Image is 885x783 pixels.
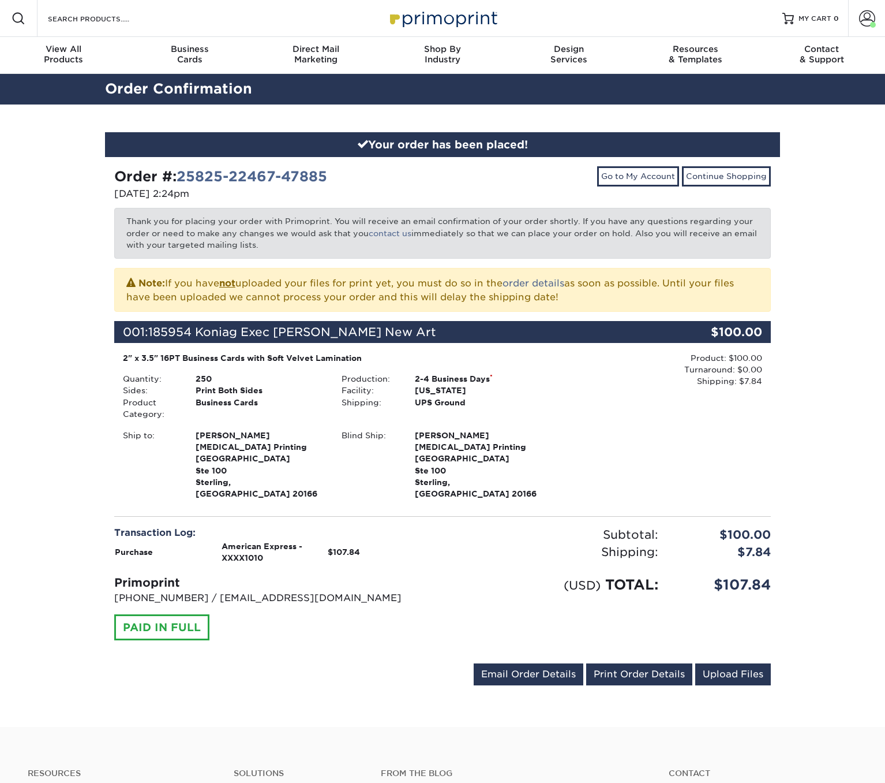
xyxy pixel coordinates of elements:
[114,591,434,605] p: [PHONE_NUMBER] / [EMAIL_ADDRESS][DOMAIN_NAME]
[114,208,771,258] p: Thank you for placing your order with Primoprint. You will receive an email confirmation of your ...
[333,430,406,500] div: Blind Ship:
[632,37,759,74] a: Resources& Templates
[96,79,789,100] h2: Order Confirmation
[597,166,679,186] a: Go to My Account
[333,385,406,396] div: Facility:
[415,465,543,476] span: Ste 100
[385,6,500,31] img: Primoprint
[196,441,324,453] span: [MEDICAL_DATA] Printing
[667,526,779,543] div: $100.00
[667,575,779,595] div: $107.84
[442,526,667,543] div: Subtotal:
[759,44,885,54] span: Contact
[114,168,327,185] strong: Order #:
[114,385,187,396] div: Sides:
[798,14,831,24] span: MY CART
[114,187,434,201] p: [DATE] 2:24pm
[148,325,436,339] span: 185954 Koniag Exec [PERSON_NAME] New Art
[632,44,759,54] span: Resources
[114,373,187,385] div: Quantity:
[187,373,333,385] div: 250
[114,614,209,641] div: PAID IN FULL
[552,352,762,387] div: Product: $100.00 Turnaround: $0.00 Shipping: $7.84
[369,229,411,238] a: contact us
[114,321,661,343] div: 001:
[669,769,857,778] a: Contact
[661,321,771,343] div: $100.00
[605,576,658,593] span: TOTAL:
[442,543,667,561] div: Shipping:
[682,166,771,186] a: Continue Shopping
[126,37,253,74] a: BusinessCards
[759,37,885,74] a: Contact& Support
[506,37,632,74] a: DesignServices
[123,352,543,364] div: 2" x 3.5" 16PT Business Cards with Soft Velvet Lamination
[28,769,216,778] h4: Resources
[564,578,601,592] small: (USD)
[196,430,324,499] strong: Sterling, [GEOGRAPHIC_DATA] 20166
[333,373,406,385] div: Production:
[234,769,363,778] h4: Solutions
[506,44,632,65] div: Services
[115,547,153,557] strong: Purchase
[196,430,324,441] span: [PERSON_NAME]
[379,37,505,74] a: Shop ByIndustry
[196,465,324,476] span: Ste 100
[219,278,235,289] b: not
[187,385,333,396] div: Print Both Sides
[126,44,253,65] div: Cards
[379,44,505,65] div: Industry
[328,547,360,557] strong: $107.84
[415,430,543,441] span: [PERSON_NAME]
[415,441,543,453] span: [MEDICAL_DATA] Printing
[406,385,552,396] div: [US_STATE]
[177,168,327,185] a: 25825-22467-47885
[415,453,543,464] span: [GEOGRAPHIC_DATA]
[126,44,253,54] span: Business
[138,278,165,289] strong: Note:
[114,574,434,591] div: Primoprint
[253,44,379,54] span: Direct Mail
[253,44,379,65] div: Marketing
[502,278,564,289] a: order details
[333,397,406,408] div: Shipping:
[253,37,379,74] a: Direct MailMarketing
[406,373,552,385] div: 2-4 Business Days
[196,453,324,464] span: [GEOGRAPHIC_DATA]
[632,44,759,65] div: & Templates
[114,397,187,420] div: Product Category:
[586,663,692,685] a: Print Order Details
[506,44,632,54] span: Design
[187,397,333,420] div: Business Cards
[415,430,543,499] strong: Sterling, [GEOGRAPHIC_DATA] 20166
[834,14,839,23] span: 0
[126,275,759,304] p: If you have uploaded your files for print yet, you must do so in the as soon as possible. Until y...
[406,397,552,408] div: UPS Ground
[667,543,779,561] div: $7.84
[222,542,302,562] strong: American Express - XXXX1010
[47,12,159,25] input: SEARCH PRODUCTS.....
[474,663,583,685] a: Email Order Details
[105,132,780,158] div: Your order has been placed!
[379,44,505,54] span: Shop By
[381,769,638,778] h4: From the Blog
[114,526,434,540] div: Transaction Log:
[695,663,771,685] a: Upload Files
[114,430,187,500] div: Ship to:
[759,44,885,65] div: & Support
